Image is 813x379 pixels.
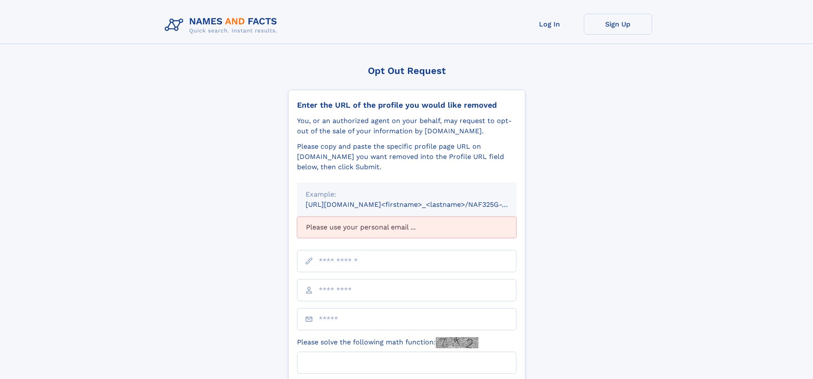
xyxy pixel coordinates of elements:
div: Please copy and paste the specific profile page URL on [DOMAIN_NAME] you want removed into the Pr... [297,141,516,172]
div: Please use your personal email ... [297,217,516,238]
img: Logo Names and Facts [161,14,284,37]
div: Enter the URL of the profile you would like removed [297,100,516,110]
label: Please solve the following math function: [297,337,478,348]
small: [URL][DOMAIN_NAME]<firstname>_<lastname>/NAF325G-xxxxxxxx [306,200,533,209]
div: Example: [306,189,508,200]
a: Log In [516,14,584,35]
div: You, or an authorized agent on your behalf, may request to opt-out of the sale of your informatio... [297,116,516,136]
a: Sign Up [584,14,652,35]
div: Opt Out Request [288,65,525,76]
